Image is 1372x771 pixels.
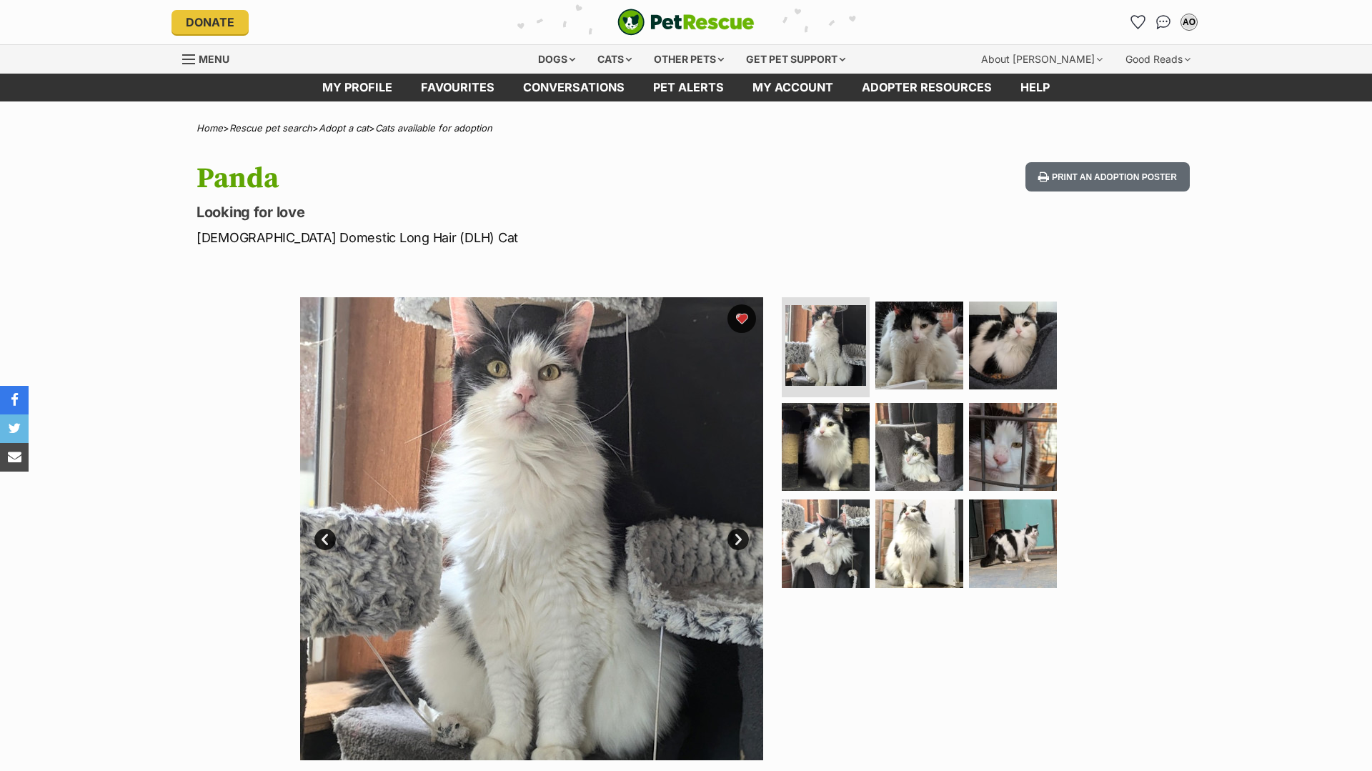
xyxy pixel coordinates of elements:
[875,403,963,491] img: Photo of Panda
[509,74,639,101] a: conversations
[969,302,1057,389] img: Photo of Panda
[644,45,734,74] div: Other pets
[300,297,763,760] img: Photo of Panda
[847,74,1006,101] a: Adopter resources
[171,10,249,34] a: Donate
[1178,11,1200,34] button: My account
[1156,15,1171,29] img: chat-41dd97257d64d25036548639549fe6c8038ab92f7586957e7f3b1b290dea8141.svg
[782,403,870,491] img: Photo of Panda
[375,122,492,134] a: Cats available for adoption
[639,74,738,101] a: Pet alerts
[1126,11,1149,34] a: Favourites
[197,228,801,247] p: [DEMOGRAPHIC_DATA] Domestic Long Hair (DLH) Cat
[969,403,1057,491] img: Photo of Panda
[308,74,407,101] a: My profile
[785,305,866,386] img: Photo of Panda
[727,304,756,333] button: favourite
[971,45,1113,74] div: About [PERSON_NAME]
[319,122,369,134] a: Adopt a cat
[1006,74,1064,101] a: Help
[763,297,1226,760] img: Photo of Panda
[528,45,585,74] div: Dogs
[727,529,749,550] a: Next
[738,74,847,101] a: My account
[875,499,963,587] img: Photo of Panda
[182,45,239,71] a: Menu
[1025,162,1190,191] button: Print an adoption poster
[1115,45,1200,74] div: Good Reads
[587,45,642,74] div: Cats
[617,9,755,36] a: PetRescue
[197,122,223,134] a: Home
[969,499,1057,587] img: Photo of Panda
[314,529,336,550] a: Prev
[199,53,229,65] span: Menu
[197,202,801,222] p: Looking for love
[617,9,755,36] img: logo-cat-932fe2b9b8326f06289b0f2fb663e598f794de774fb13d1741a6617ecf9a85b4.svg
[875,302,963,389] img: Photo of Panda
[782,499,870,587] img: Photo of Panda
[229,122,312,134] a: Rescue pet search
[1152,11,1175,34] a: Conversations
[197,162,801,195] h1: Panda
[1182,15,1196,29] div: AO
[407,74,509,101] a: Favourites
[1126,11,1200,34] ul: Account quick links
[736,45,855,74] div: Get pet support
[161,123,1211,134] div: > > >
